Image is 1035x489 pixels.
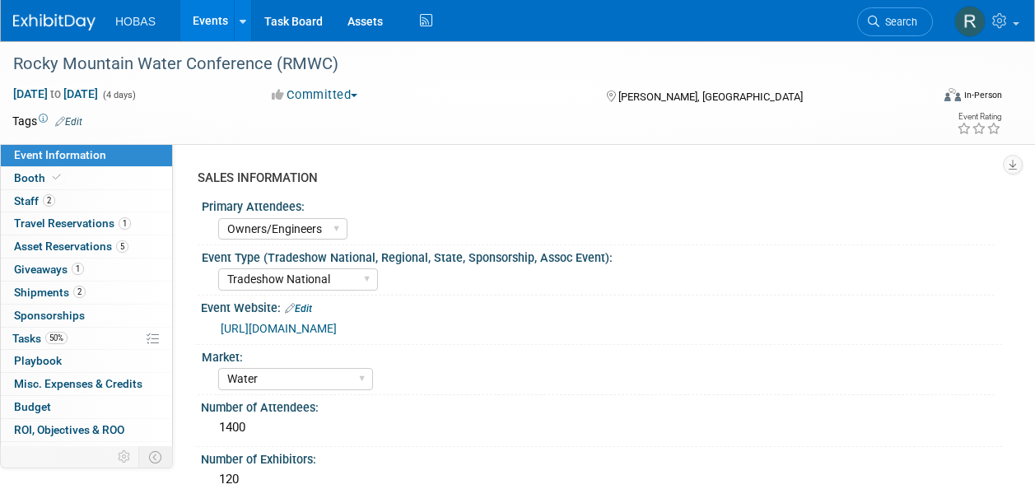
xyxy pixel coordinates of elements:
div: Rocky Mountain Water Conference (RMWC) [7,49,917,79]
a: Attachments6 [1,442,172,464]
div: Primary Attendees: [202,194,995,215]
a: Giveaways1 [1,258,172,281]
span: [DATE] [DATE] [12,86,99,101]
div: Market: [202,345,995,366]
a: Misc. Expenses & Credits [1,373,172,395]
span: Attachments [14,446,96,459]
span: Staff [14,194,55,207]
img: ExhibitDay [13,14,96,30]
a: Travel Reservations1 [1,212,172,235]
span: 1 [72,263,84,275]
a: Shipments2 [1,282,172,304]
a: ROI, Objectives & ROO [1,419,172,441]
span: HOBAS [115,15,156,28]
span: Sponsorships [14,309,85,322]
td: Personalize Event Tab Strip [110,446,139,468]
a: Event Information [1,144,172,166]
i: Booth reservation complete [53,173,61,182]
span: Playbook [14,354,62,367]
a: Edit [285,303,312,314]
span: Budget [14,400,51,413]
span: 50% [45,332,68,344]
div: Number of Attendees: [201,395,1002,416]
a: Edit [55,116,82,128]
span: 6 [84,446,96,459]
span: (4 days) [101,90,136,100]
div: In-Person [963,89,1002,101]
span: Giveaways [14,263,84,276]
div: 1400 [213,415,990,440]
span: 2 [73,286,86,298]
a: Asset Reservations5 [1,235,172,258]
img: Rebecca Gonchar [954,6,986,37]
span: Event Information [14,148,106,161]
span: [PERSON_NAME], [GEOGRAPHIC_DATA] [618,91,803,103]
a: Sponsorships [1,305,172,327]
div: Event Type (Tradeshow National, Regional, State, Sponsorship, Assoc Event): [202,245,995,266]
span: Search [879,16,917,28]
a: Booth [1,167,172,189]
span: Travel Reservations [14,217,131,230]
a: Search [857,7,933,36]
span: 5 [116,240,128,253]
span: Tasks [12,332,68,345]
span: 2 [43,194,55,207]
span: Booth [14,171,64,184]
span: Shipments [14,286,86,299]
span: 1 [119,217,131,230]
td: Tags [12,113,82,129]
div: Event Rating [957,113,1001,121]
span: Asset Reservations [14,240,128,253]
span: ROI, Objectives & ROO [14,423,124,436]
div: Event Format [858,86,1002,110]
div: SALES INFORMATION [198,170,990,187]
a: Staff2 [1,190,172,212]
a: Playbook [1,350,172,372]
div: Event Website: [201,296,1002,317]
a: [URL][DOMAIN_NAME] [221,322,337,335]
button: Committed [266,86,364,104]
a: Budget [1,396,172,418]
span: Misc. Expenses & Credits [14,377,142,390]
td: Toggle Event Tabs [139,446,173,468]
a: Tasks50% [1,328,172,350]
span: to [48,87,63,100]
div: Number of Exhibitors: [201,447,1002,468]
img: Format-Inperson.png [944,88,961,101]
